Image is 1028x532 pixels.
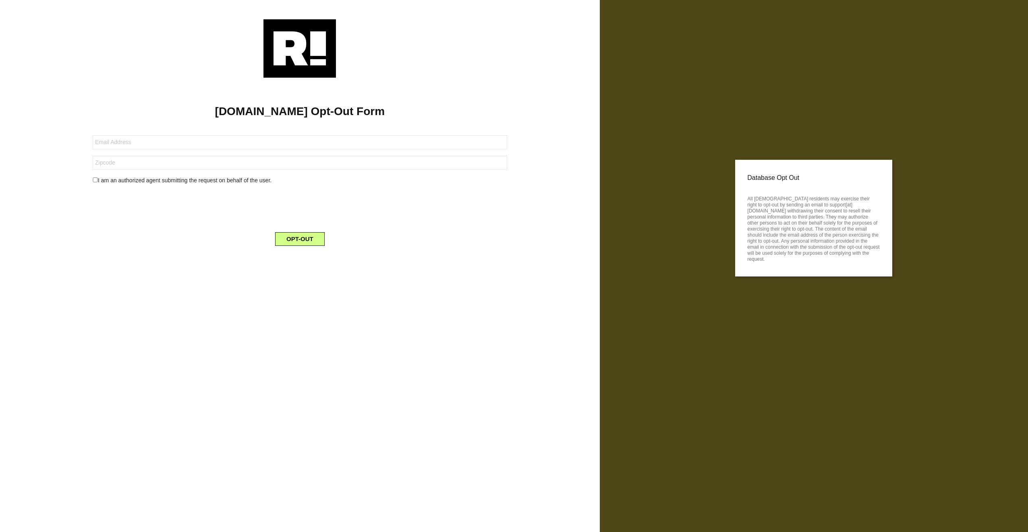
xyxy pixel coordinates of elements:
[275,232,325,246] button: OPT-OUT
[12,105,588,118] h1: [DOMAIN_NAME] Opt-Out Form
[93,156,507,170] input: Zipcode
[87,176,513,185] div: I am an authorized agent submitting the request on behalf of the user.
[238,191,361,223] iframe: reCAPTCHA
[747,172,880,184] p: Database Opt Out
[263,19,336,78] img: Retention.com
[747,194,880,262] p: All [DEMOGRAPHIC_DATA] residents may exercise their right to opt-out by sending an email to suppo...
[93,135,507,149] input: Email Address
